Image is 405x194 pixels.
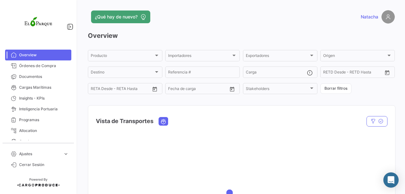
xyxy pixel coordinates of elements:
span: Producto [91,54,154,59]
a: Allocation [5,125,71,136]
span: Destino [91,71,154,75]
a: Courier [5,136,71,147]
input: Desde [323,71,324,75]
input: Hasta [173,87,202,92]
a: Overview [5,50,71,60]
button: Borrar filtros [320,83,352,94]
button: Open calendar [382,68,392,77]
span: Exportadores [246,54,309,59]
img: placeholder-user.png [381,10,395,24]
span: Importadores [168,54,231,59]
span: Inteligencia Portuaria [19,106,69,112]
span: ¿Qué hay de nuevo? [95,14,138,20]
span: expand_more [63,151,69,157]
a: Programas [5,114,71,125]
span: Programas [19,117,69,123]
div: Abrir Intercom Messenger [383,172,399,188]
input: Hasta [96,87,124,92]
span: Stakeholders [246,87,309,92]
span: Allocation [19,128,69,134]
button: Open calendar [227,84,237,94]
span: Origen [323,54,386,59]
span: Cerrar Sesión [19,162,69,168]
a: Órdenes de Compra [5,60,71,71]
span: Documentos [19,74,69,80]
a: Inteligencia Portuaria [5,104,71,114]
span: Cargas Marítimas [19,85,69,90]
h3: Overview [88,31,395,40]
a: Insights - KPIs [5,93,71,104]
input: Desde [168,87,169,92]
span: Natacha [361,14,378,20]
span: Órdenes de Compra [19,63,69,69]
h4: Vista de Transportes [96,117,153,126]
img: logo-el-parque.png [22,8,54,39]
button: ¿Qué hay de nuevo? [91,10,150,23]
button: Ocean [159,117,168,125]
span: Insights - KPIs [19,95,69,101]
span: Overview [19,52,69,58]
a: Documentos [5,71,71,82]
a: Cargas Marítimas [5,82,71,93]
span: Ajustes [19,151,60,157]
input: Hasta [328,71,357,75]
button: Open calendar [150,84,160,94]
span: Courier [19,139,69,144]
